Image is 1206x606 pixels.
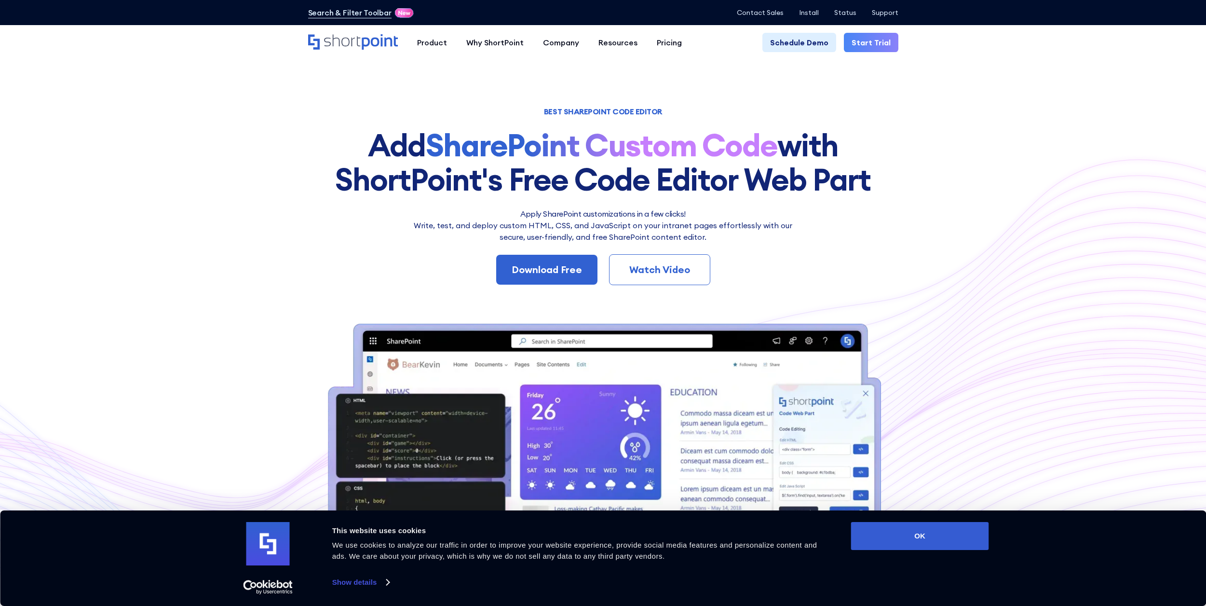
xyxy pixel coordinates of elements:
h2: Apply SharePoint customizations in a few clicks! [408,208,799,220]
div: Download Free [512,262,582,277]
a: Home [308,34,398,51]
a: Install [799,9,819,16]
p: Write, test, and deploy custom HTML, CSS, and JavaScript on your intranet pages effortlessly wi﻿t... [408,220,799,243]
div: Why ShortPoint [466,37,524,48]
h1: BEST SHAREPOINT CODE EDITOR [308,108,898,115]
a: Product [407,33,457,52]
div: Watch Video [625,262,694,277]
a: Status [834,9,856,16]
a: Resources [589,33,647,52]
a: Download Free [496,255,597,285]
h1: Add with ShortPoint's Free Code Editor Web Part [308,128,898,196]
img: logo [246,522,290,565]
a: Search & Filter Toolbar [308,7,392,18]
a: Show details [332,575,389,590]
a: Schedule Demo [762,33,836,52]
a: Usercentrics Cookiebot - opens in a new window [226,580,310,594]
a: Why ShortPoint [457,33,533,52]
div: Company [543,37,579,48]
a: Watch Video [609,254,710,285]
a: Pricing [647,33,691,52]
div: Product [417,37,447,48]
strong: SharePoint Custom Code [426,125,778,165]
span: We use cookies to analyze our traffic in order to improve your website experience, provide social... [332,541,817,560]
div: Resources [598,37,637,48]
a: Contact Sales [737,9,784,16]
div: Pricing [657,37,682,48]
a: Company [533,33,589,52]
div: This website uses cookies [332,525,829,537]
a: Support [872,9,898,16]
a: Start Trial [844,33,898,52]
button: OK [851,522,989,550]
